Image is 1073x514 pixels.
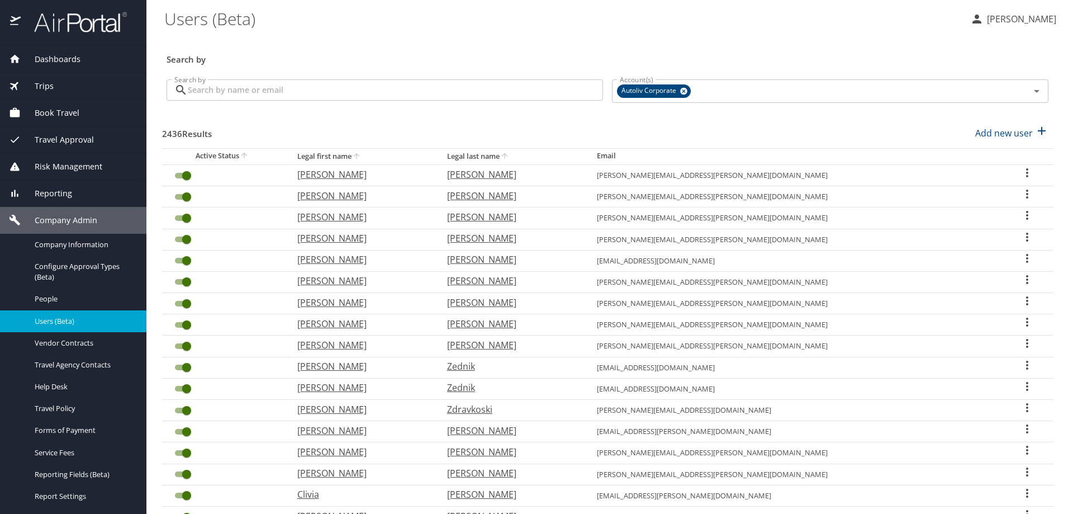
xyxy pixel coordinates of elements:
[297,403,425,416] p: [PERSON_NAME]
[297,360,425,373] p: [PERSON_NAME]
[447,189,575,202] p: [PERSON_NAME]
[588,400,1002,421] td: [PERSON_NAME][EMAIL_ADDRESS][DOMAIN_NAME]
[21,214,97,227] span: Company Admin
[35,425,133,436] span: Forms of Payment
[588,421,1002,442] td: [EMAIL_ADDRESS][PERSON_NAME][DOMAIN_NAME]
[447,338,575,352] p: [PERSON_NAME]
[447,424,575,437] p: [PERSON_NAME]
[447,210,575,224] p: [PERSON_NAME]
[588,314,1002,336] td: [PERSON_NAME][EMAIL_ADDRESS][PERSON_NAME][DOMAIN_NAME]
[588,378,1002,399] td: [EMAIL_ADDRESS][DOMAIN_NAME]
[162,121,212,140] h3: 2436 Results
[447,488,575,501] p: [PERSON_NAME]
[500,152,511,162] button: sort
[588,186,1002,208] td: [PERSON_NAME][EMAIL_ADDRESS][PERSON_NAME][DOMAIN_NAME]
[297,210,425,224] p: [PERSON_NAME]
[588,208,1002,229] td: [PERSON_NAME][EMAIL_ADDRESS][PERSON_NAME][DOMAIN_NAME]
[297,168,425,181] p: [PERSON_NAME]
[297,445,425,459] p: [PERSON_NAME]
[35,491,133,502] span: Report Settings
[617,84,691,98] div: Autoliv Corporate
[971,121,1053,145] button: Add new user
[588,164,1002,186] td: [PERSON_NAME][EMAIL_ADDRESS][PERSON_NAME][DOMAIN_NAME]
[22,11,127,33] img: airportal-logo.png
[35,294,133,304] span: People
[21,134,94,146] span: Travel Approval
[447,381,575,394] p: Zednik
[35,381,133,392] span: Help Desk
[588,250,1002,271] td: [EMAIL_ADDRESS][DOMAIN_NAME]
[35,469,133,480] span: Reporting Fields (Beta)
[588,485,1002,506] td: [EMAIL_ADDRESS][PERSON_NAME][DOMAIN_NAME]
[35,338,133,348] span: Vendor Contracts
[21,161,102,173] span: Risk Management
[588,442,1002,464] td: [PERSON_NAME][EMAIL_ADDRESS][PERSON_NAME][DOMAIN_NAME]
[21,80,54,92] span: Trips
[438,148,588,164] th: Legal last name
[297,317,425,331] p: [PERSON_NAME]
[188,79,603,101] input: Search by name or email
[297,424,425,437] p: [PERSON_NAME]
[21,53,80,65] span: Dashboards
[35,316,133,327] span: Users (Beta)
[447,274,575,287] p: [PERSON_NAME]
[239,151,250,162] button: sort
[975,126,1033,140] p: Add new user
[447,253,575,266] p: [PERSON_NAME]
[447,232,575,245] p: [PERSON_NAME]
[447,466,575,480] p: [PERSON_NAME]
[21,107,79,119] span: Book Travel
[447,317,575,331] p: [PERSON_NAME]
[162,148,288,164] th: Active Status
[10,11,22,33] img: icon-airportal.png
[167,46,1048,66] h3: Search by
[617,85,683,97] span: Autoliv Corporate
[352,152,363,162] button: sort
[588,293,1002,314] td: [PERSON_NAME][EMAIL_ADDRESS][PERSON_NAME][DOMAIN_NAME]
[297,488,425,501] p: Clivia
[35,360,133,370] span: Travel Agency Contacts
[297,253,425,266] p: [PERSON_NAME]
[984,12,1056,26] p: [PERSON_NAME]
[35,403,133,414] span: Travel Policy
[447,445,575,459] p: [PERSON_NAME]
[297,338,425,352] p: [PERSON_NAME]
[297,274,425,287] p: [PERSON_NAME]
[447,168,575,181] p: [PERSON_NAME]
[1029,83,1044,99] button: Open
[447,296,575,309] p: [PERSON_NAME]
[588,229,1002,250] td: [PERSON_NAME][EMAIL_ADDRESS][PERSON_NAME][DOMAIN_NAME]
[588,464,1002,485] td: [PERSON_NAME][EMAIL_ADDRESS][PERSON_NAME][DOMAIN_NAME]
[35,239,133,250] span: Company Information
[297,232,425,245] p: [PERSON_NAME]
[288,148,438,164] th: Legal first name
[297,466,425,480] p: [PERSON_NAME]
[588,148,1002,164] th: Email
[21,187,72,200] span: Reporting
[588,357,1002,378] td: [EMAIL_ADDRESS][DOMAIN_NAME]
[35,447,133,458] span: Service Fees
[297,189,425,202] p: [PERSON_NAME]
[35,261,133,282] span: Configure Approval Types (Beta)
[447,403,575,416] p: Zdravkoski
[297,381,425,394] p: [PERSON_NAME]
[164,1,961,36] h1: Users (Beta)
[588,336,1002,357] td: [PERSON_NAME][EMAIL_ADDRESS][PERSON_NAME][DOMAIN_NAME]
[297,296,425,309] p: [PERSON_NAME]
[588,271,1002,293] td: [PERSON_NAME][EMAIL_ADDRESS][PERSON_NAME][DOMAIN_NAME]
[966,9,1061,29] button: [PERSON_NAME]
[447,360,575,373] p: Zednik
